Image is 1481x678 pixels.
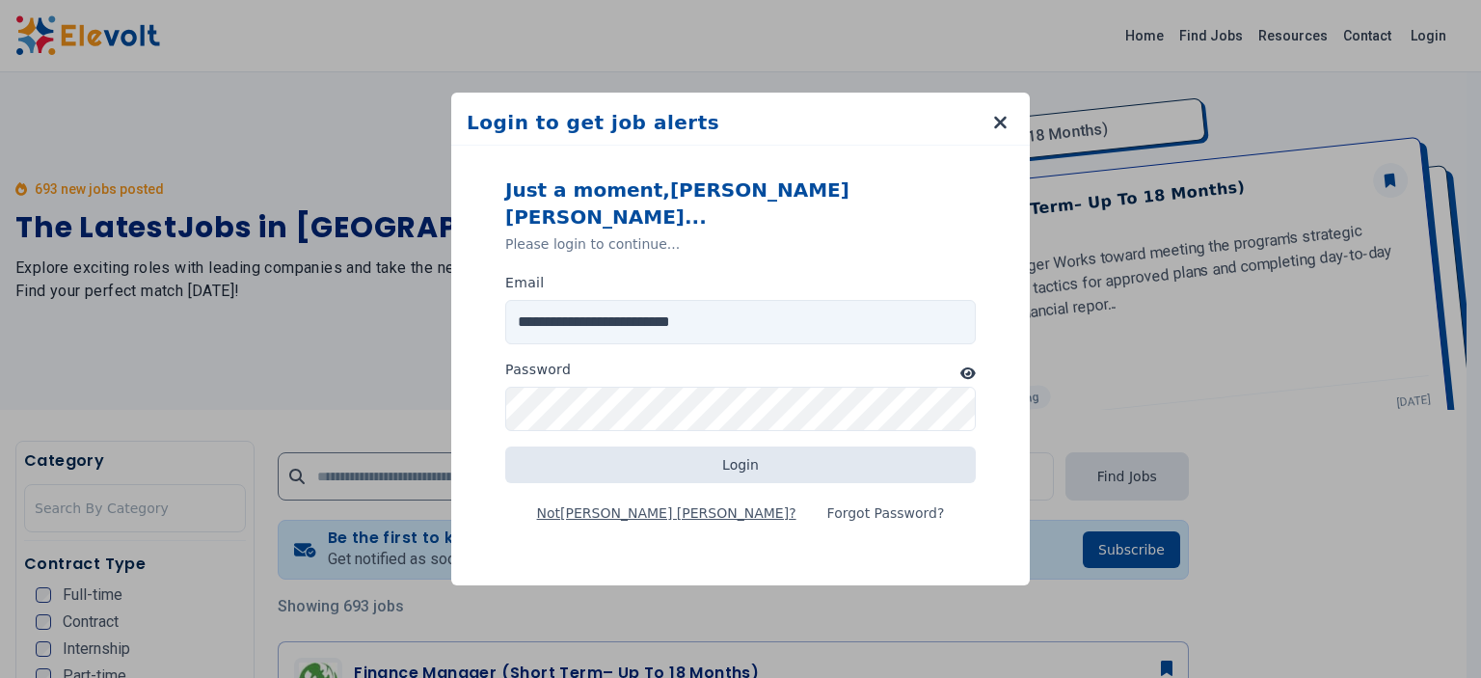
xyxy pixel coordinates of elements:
label: Password [505,360,571,379]
button: Not[PERSON_NAME] [PERSON_NAME]? [522,495,812,531]
p: Please login to continue... [505,234,976,254]
a: Forgot Password? [812,495,960,531]
p: Just a moment, [PERSON_NAME] [PERSON_NAME] ... [505,176,976,231]
h2: Login to get job alerts [467,109,719,136]
label: Email [505,273,545,292]
button: Login [505,447,976,483]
